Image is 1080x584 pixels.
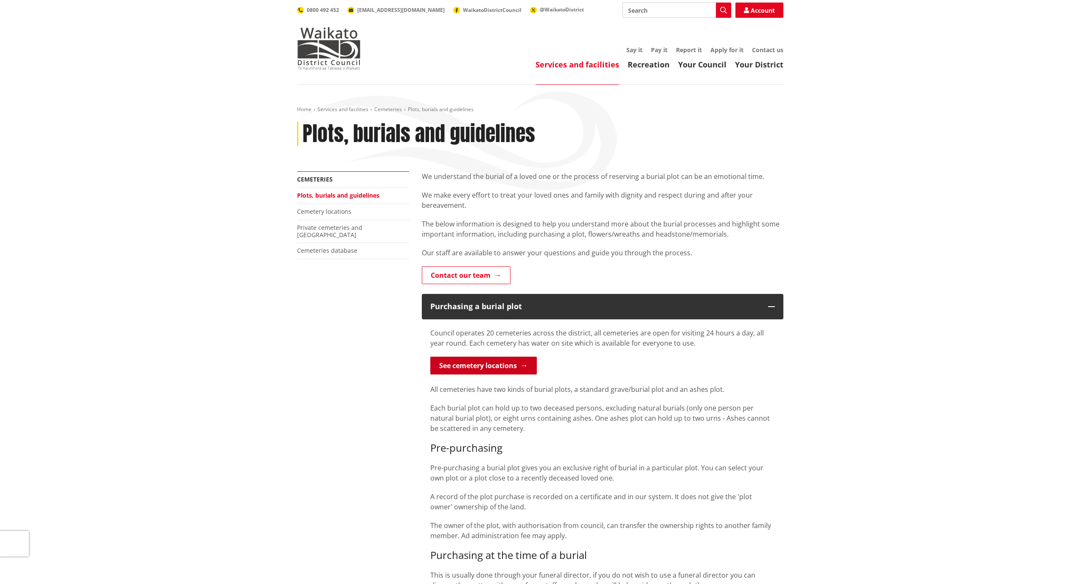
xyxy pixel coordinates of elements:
p: Our staff are available to answer your questions and guide you through the process. [422,248,783,258]
a: Services and facilities [536,59,619,70]
span: All cemeteries have two kinds of burial plots, a standard grave/burial plot and an ashes plot. [430,385,724,394]
img: Waikato District Council - Te Kaunihera aa Takiwaa o Waikato [297,27,361,70]
p: Pre-purchasing a burial plot gives you an exclusive right of burial in a particular plot. You can... [430,463,775,483]
a: Report it [676,46,702,54]
a: Cemeteries [374,106,402,113]
a: Your Council [678,59,727,70]
p: The owner of the plot, with authorisation from council, can transfer the ownership rights to anot... [430,520,775,541]
a: @WaikatoDistrict [530,6,584,13]
span: @WaikatoDistrict [540,6,584,13]
h3: Pre-purchasing [430,442,775,454]
span: Plots, burials and guidelines [408,106,474,113]
a: [EMAIL_ADDRESS][DOMAIN_NAME] [348,6,445,14]
a: Cemetery locations [297,207,351,215]
span: Each burial plot can hold up to two deceased persons, excluding natural burials (only one person ... [430,403,770,433]
h3: Purchasing at the time of a burial [430,549,775,562]
a: Private cemeteries and [GEOGRAPHIC_DATA] [297,224,362,239]
a: See cemetery locations [430,357,537,374]
h1: Plots, burials and guidelines [303,122,535,146]
span: [EMAIL_ADDRESS][DOMAIN_NAME] [357,6,445,14]
a: Apply for it [710,46,743,54]
a: Plots, burials and guidelines [297,191,379,199]
p: The below information is designed to help you understand more about the burial processes and high... [422,219,783,239]
a: Pay it [651,46,668,54]
span: WaikatoDistrictCouncil [463,6,522,14]
a: Your District [735,59,783,70]
nav: breadcrumb [297,106,783,113]
p: A record of the plot purchase is recorded on a certificate and in our system. It does not give th... [430,492,775,512]
a: Say it [626,46,642,54]
a: WaikatoDistrictCouncil [453,6,522,14]
a: Recreation [628,59,670,70]
p: We make every effort to treat your loved ones and family with dignity and respect during and afte... [422,190,783,210]
a: Contact our team [422,266,511,284]
p: Council operates 20 cemeteries across the district, all cemeteries are open for visiting 24 hours... [430,328,775,348]
a: Account [735,3,783,18]
a: Home [297,106,311,113]
iframe: Messenger Launcher [1041,548,1072,579]
p: We understand the burial of a loved one or the process of reserving a burial plot can be an emoti... [422,171,783,182]
a: Services and facilities [317,106,368,113]
a: Cemeteries [297,175,333,183]
input: Search input [623,3,731,18]
a: 0800 492 452 [297,6,339,14]
div: Purchasing a burial plot [430,302,760,311]
span: 0800 492 452 [307,6,339,14]
button: Purchasing a burial plot [422,294,783,319]
a: Cemeteries database [297,246,357,254]
a: Contact us [752,46,783,54]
